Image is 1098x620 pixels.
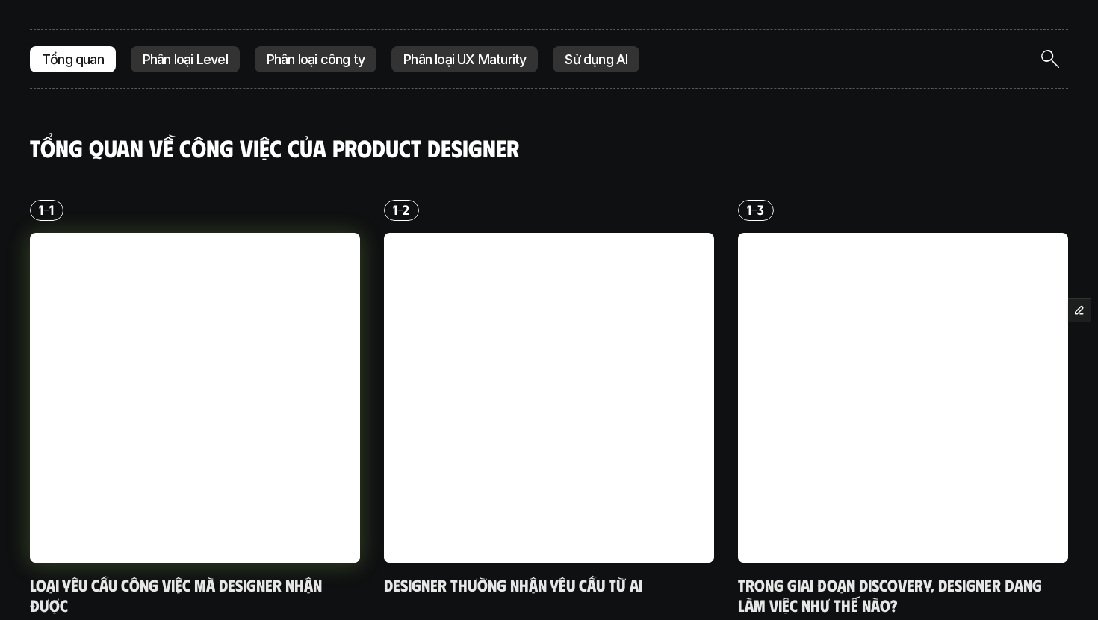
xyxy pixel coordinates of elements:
p: Sử dụng AI [565,52,627,67]
h6: 1-2 [393,203,410,218]
a: Sử dụng AI [553,46,639,73]
a: 1-1Made with Flourish Loại yêu cầu công việc mà designer nhận được [30,200,360,616]
a: 1-2Made with Flourish Designer thường nhận yêu cầu từ ai [384,200,714,595]
a: Phân loại Level [131,46,240,73]
h6: 1-3 [747,203,765,218]
h4: Tổng quan về công việc của Product Designer [30,134,1068,162]
a: Tổng quan [30,46,116,73]
p: Phân loại Level [143,52,228,67]
button: Edit Framer Content [1068,299,1091,322]
a: Phân loại UX Maturity [391,46,538,73]
h5: Designer thường nhận yêu cầu từ ai [384,574,714,595]
button: Search Icon [1035,44,1065,74]
p: Phân loại công ty [267,52,365,67]
p: Phân loại UX Maturity [403,52,526,67]
a: 1-3Made with Flourish Trong giai đoạn Discovery, designer đang làm việc như thế nào? [738,200,1068,616]
h6: 1-1 [39,203,55,218]
p: Tổng quan [42,52,104,67]
a: Phân loại công ty [255,46,376,73]
h5: Loại yêu cầu công việc mà designer nhận được [30,574,360,616]
img: icon entry point for Site Search [1041,50,1059,68]
h5: Trong giai đoạn Discovery, designer đang làm việc như thế nào? [738,574,1068,616]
